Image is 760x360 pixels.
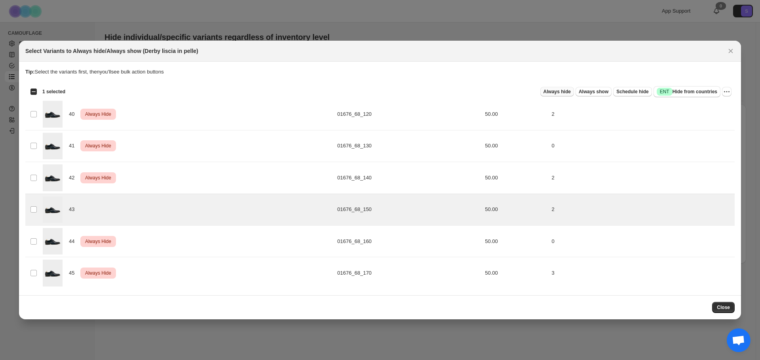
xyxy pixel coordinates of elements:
[43,228,63,254] img: 01676_68_e074f290dcc2af55c13d2e2c34aea19a.jpg
[69,110,79,118] span: 40
[616,89,648,95] span: Schedule hide
[43,260,63,286] img: 01676_68_e074f290dcc2af55c13d2e2c34aea19a.jpg
[335,194,483,225] td: 01676_68_150
[725,45,736,57] button: Close
[657,88,717,96] span: Hide from countries
[483,130,549,162] td: 50.00
[84,141,113,151] span: Always Hide
[335,130,483,162] td: 01676_68_130
[660,89,669,95] span: ENT
[43,196,63,223] img: 01676_68_e074f290dcc2af55c13d2e2c34aea19a.jpg
[335,162,483,194] td: 01676_68_140
[483,257,549,289] td: 50.00
[25,69,35,75] strong: Tip:
[25,47,198,55] h2: Select Variants to Always hide/Always show (Derby liscia in pelle)
[84,109,113,119] span: Always Hide
[549,162,735,194] td: 2
[483,225,549,257] td: 50.00
[576,87,612,96] button: Always show
[69,237,79,245] span: 44
[579,89,608,95] span: Always show
[335,257,483,289] td: 01676_68_170
[42,89,65,95] span: 1 selected
[84,268,113,278] span: Always Hide
[43,101,63,127] img: 01676_68_e074f290dcc2af55c13d2e2c34aea19a.jpg
[335,98,483,130] td: 01676_68_120
[483,98,549,130] td: 50.00
[69,142,79,150] span: 41
[483,194,549,225] td: 50.00
[540,87,574,96] button: Always hide
[613,87,652,96] button: Schedule hide
[543,89,571,95] span: Always hide
[549,257,735,289] td: 3
[722,87,731,96] button: More actions
[549,225,735,257] td: 0
[654,86,720,97] button: SuccessENTHide from countries
[69,269,79,277] span: 45
[717,304,730,311] span: Close
[727,328,750,352] a: Aprire la chat
[712,302,735,313] button: Close
[483,162,549,194] td: 50.00
[69,205,79,213] span: 43
[84,237,113,246] span: Always Hide
[549,194,735,225] td: 2
[69,174,79,182] span: 42
[335,225,483,257] td: 01676_68_160
[43,133,63,159] img: 01676_68_e074f290dcc2af55c13d2e2c34aea19a.jpg
[25,68,735,76] p: Select the variants first, then you'll see bulk action buttons
[43,164,63,191] img: 01676_68_e074f290dcc2af55c13d2e2c34aea19a.jpg
[84,173,113,183] span: Always Hide
[549,98,735,130] td: 2
[549,130,735,162] td: 0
